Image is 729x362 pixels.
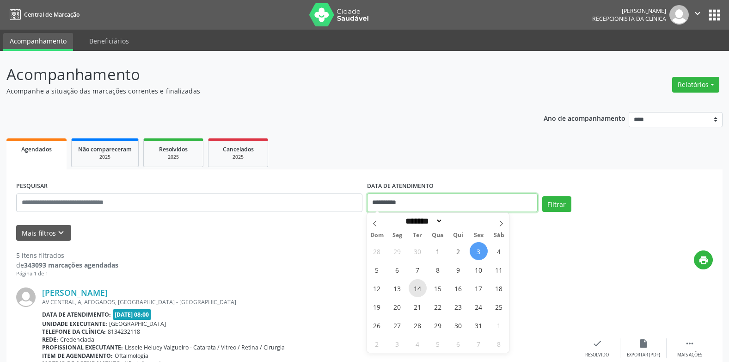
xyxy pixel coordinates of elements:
[428,232,448,238] span: Qua
[367,179,434,193] label: DATA DE ATENDIMENTO
[42,352,113,360] b: Item de agendamento:
[42,336,58,343] b: Rede:
[16,287,36,307] img: img
[409,298,427,316] span: Outubro 21, 2025
[429,335,447,353] span: Novembro 5, 2025
[3,33,73,51] a: Acompanhamento
[368,279,386,297] span: Outubro 12, 2025
[429,279,447,297] span: Outubro 15, 2025
[489,232,509,238] span: Sáb
[672,77,719,93] button: Relatórios
[78,145,132,153] span: Não compareceram
[592,7,666,15] div: [PERSON_NAME]
[429,298,447,316] span: Outubro 22, 2025
[388,298,406,316] span: Outubro 20, 2025
[42,328,106,336] b: Telefone da clínica:
[692,8,703,19] i: 
[215,154,261,161] div: 2025
[698,255,709,265] i: print
[490,335,508,353] span: Novembro 8, 2025
[585,352,609,358] div: Resolvido
[388,316,406,334] span: Outubro 27, 2025
[449,316,467,334] span: Outubro 30, 2025
[368,335,386,353] span: Novembro 2, 2025
[16,179,48,193] label: PESQUISAR
[113,309,152,320] span: [DATE] 08:00
[409,242,427,260] span: Setembro 30, 2025
[108,328,140,336] span: 8134232118
[387,232,407,238] span: Seg
[490,316,508,334] span: Novembro 1, 2025
[409,279,427,297] span: Outubro 14, 2025
[409,335,427,353] span: Novembro 4, 2025
[388,261,406,279] span: Outubro 6, 2025
[449,279,467,297] span: Outubro 16, 2025
[490,298,508,316] span: Outubro 25, 2025
[689,5,706,25] button: 
[429,242,447,260] span: Outubro 1, 2025
[368,261,386,279] span: Outubro 5, 2025
[470,335,488,353] span: Novembro 7, 2025
[409,316,427,334] span: Outubro 28, 2025
[490,279,508,297] span: Outubro 18, 2025
[21,145,52,153] span: Agendados
[429,261,447,279] span: Outubro 8, 2025
[6,7,80,22] a: Central de Marcação
[449,261,467,279] span: Outubro 9, 2025
[470,316,488,334] span: Outubro 31, 2025
[470,261,488,279] span: Outubro 10, 2025
[6,63,508,86] p: Acompanhamento
[159,145,188,153] span: Resolvidos
[685,338,695,349] i: 
[429,316,447,334] span: Outubro 29, 2025
[449,298,467,316] span: Outubro 23, 2025
[42,311,111,318] b: Data de atendimento:
[470,279,488,297] span: Outubro 17, 2025
[542,196,571,212] button: Filtrar
[449,242,467,260] span: Outubro 2, 2025
[490,242,508,260] span: Outubro 4, 2025
[677,352,702,358] div: Mais ações
[470,242,488,260] span: Outubro 3, 2025
[669,5,689,25] img: img
[388,279,406,297] span: Outubro 13, 2025
[449,335,467,353] span: Novembro 6, 2025
[6,86,508,96] p: Acompanhe a situação das marcações correntes e finalizadas
[388,335,406,353] span: Novembro 3, 2025
[368,298,386,316] span: Outubro 19, 2025
[223,145,254,153] span: Cancelados
[388,242,406,260] span: Setembro 29, 2025
[448,232,468,238] span: Qui
[544,112,625,124] p: Ano de acompanhamento
[443,216,473,226] input: Year
[42,287,108,298] a: [PERSON_NAME]
[409,261,427,279] span: Outubro 7, 2025
[627,352,660,358] div: Exportar (PDF)
[367,232,387,238] span: Dom
[16,250,118,260] div: 5 itens filtrados
[468,232,489,238] span: Sex
[78,154,132,161] div: 2025
[368,316,386,334] span: Outubro 26, 2025
[592,15,666,23] span: Recepcionista da clínica
[407,232,428,238] span: Ter
[706,7,723,23] button: apps
[16,270,118,278] div: Página 1 de 1
[83,33,135,49] a: Beneficiários
[403,216,443,226] select: Month
[16,260,118,270] div: de
[24,11,80,19] span: Central de Marcação
[42,343,123,351] b: Profissional executante:
[60,336,94,343] span: Credenciada
[42,320,107,328] b: Unidade executante:
[125,343,285,351] span: Lissele Heluey Valgueiro - Catarata / Vitreo / Retina / Cirurgia
[42,298,574,306] div: AV CENTRAL, A, AFOGADOS, [GEOGRAPHIC_DATA] - [GEOGRAPHIC_DATA]
[470,298,488,316] span: Outubro 24, 2025
[694,250,713,269] button: print
[16,225,71,241] button: Mais filtroskeyboard_arrow_down
[56,228,66,238] i: keyboard_arrow_down
[638,338,649,349] i: insert_drive_file
[368,242,386,260] span: Setembro 28, 2025
[109,320,166,328] span: [GEOGRAPHIC_DATA]
[24,261,118,269] strong: 343093 marcações agendadas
